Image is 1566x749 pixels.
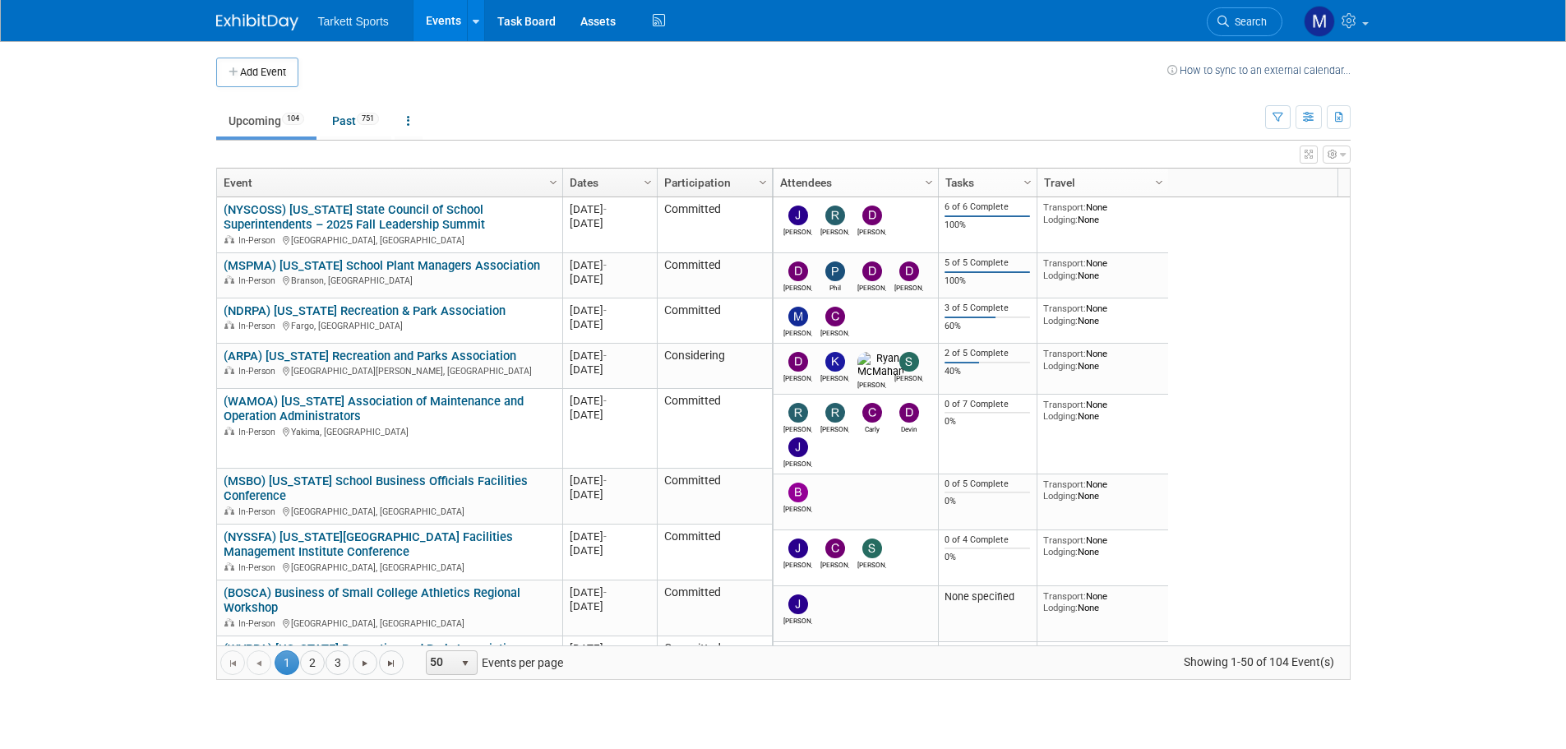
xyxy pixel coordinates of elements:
[862,539,882,558] img: Sean Martin
[788,539,808,558] img: Jeff Sackman
[664,169,761,196] a: Participation
[825,539,845,558] img: Chris White
[1043,303,1086,314] span: Transport:
[224,258,540,273] a: (MSPMA) [US_STATE] School Plant Managers Association
[238,321,280,331] span: In-Person
[788,483,808,502] img: Blake Centers
[657,636,772,682] td: Committed
[603,395,607,407] span: -
[1167,64,1351,76] a: How to sync to an external calendar...
[282,113,304,125] span: 104
[224,321,234,329] img: In-Person Event
[899,261,919,281] img: Dennis Regan
[945,257,1030,269] div: 5 of 5 Complete
[603,349,607,362] span: -
[224,394,524,424] a: (WAMOA) [US_STATE] Association of Maintenance and Operation Administrators
[1043,590,1162,614] div: None None
[570,258,649,272] div: [DATE]
[603,304,607,317] span: -
[945,275,1030,287] div: 100%
[570,317,649,331] div: [DATE]
[1043,315,1078,326] span: Lodging:
[862,261,882,281] img: David Miller
[238,235,280,246] span: In-Person
[945,416,1030,428] div: 0%
[1043,534,1086,546] span: Transport:
[224,366,234,374] img: In-Person Event
[945,534,1030,546] div: 0 of 4 Complete
[300,650,325,675] a: 2
[922,176,935,189] span: Column Settings
[945,303,1030,314] div: 3 of 5 Complete
[788,594,808,614] img: Joe Cooper
[899,352,919,372] img: Scott George
[224,202,485,233] a: (NYSCOSS) [US_STATE] State Council of School Superintendents – 2025 Fall Leadership Summit
[216,14,298,30] img: ExhibitDay
[570,599,649,613] div: [DATE]
[657,298,772,344] td: Committed
[820,225,849,236] div: Ryan Conroy
[224,318,555,332] div: Fargo, [GEOGRAPHIC_DATA]
[358,657,372,670] span: Go to the next page
[459,657,472,670] span: select
[224,504,555,518] div: [GEOGRAPHIC_DATA], [GEOGRAPHIC_DATA]
[945,496,1030,507] div: 0%
[1043,214,1078,225] span: Lodging:
[920,169,938,193] a: Column Settings
[224,275,234,284] img: In-Person Event
[783,225,812,236] div: Jeff Sackman
[570,202,649,216] div: [DATE]
[783,326,812,337] div: Matthew Cole
[825,403,845,423] img: Robin Ernst
[788,403,808,423] img: Reed McNeil
[641,176,654,189] span: Column Settings
[820,423,849,433] div: Robin Ernst
[1043,270,1078,281] span: Lodging:
[357,113,379,125] span: 751
[788,206,808,225] img: Jeff Sackman
[224,585,520,616] a: (BOSCA) Business of Small College Athletics Regional Workshop
[1019,169,1037,193] a: Column Settings
[1043,490,1078,502] span: Lodging:
[783,558,812,569] div: Jeff Sackman
[318,15,389,28] span: Tarkett Sports
[945,348,1030,359] div: 2 of 5 Complete
[238,618,280,629] span: In-Person
[544,169,562,193] a: Column Settings
[820,326,849,337] div: Cody Gustafson
[1043,479,1162,502] div: None None
[1207,7,1282,36] a: Search
[238,275,280,286] span: In-Person
[570,641,649,655] div: [DATE]
[894,423,923,433] div: Devin Baker
[238,506,280,517] span: In-Person
[945,220,1030,231] div: 100%
[1043,348,1086,359] span: Transport:
[788,261,808,281] img: David Ross
[570,303,649,317] div: [DATE]
[570,585,649,599] div: [DATE]
[1043,257,1162,281] div: None None
[825,352,845,372] img: Kevin Fontaine
[825,206,845,225] img: Ryan Conroy
[820,558,849,569] div: Chris White
[857,378,886,389] div: Ryan McMahan
[570,394,649,408] div: [DATE]
[1043,546,1078,557] span: Lodging:
[857,423,886,433] div: Carly Neilson
[820,281,849,292] div: Phil Dorman
[1229,16,1267,28] span: Search
[1043,303,1162,326] div: None None
[247,650,271,675] a: Go to the previous page
[224,641,520,656] a: (WVRPA) [US_STATE] Recreation and Park Association
[224,560,555,574] div: [GEOGRAPHIC_DATA], [GEOGRAPHIC_DATA]
[238,562,280,573] span: In-Person
[1021,176,1034,189] span: Column Settings
[1153,176,1166,189] span: Column Settings
[857,558,886,569] div: Sean Martin
[224,233,555,247] div: [GEOGRAPHIC_DATA], [GEOGRAPHIC_DATA]
[216,105,316,136] a: Upcoming104
[825,307,845,326] img: Cody Gustafson
[226,657,239,670] span: Go to the first page
[224,363,555,377] div: [GEOGRAPHIC_DATA][PERSON_NAME], [GEOGRAPHIC_DATA]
